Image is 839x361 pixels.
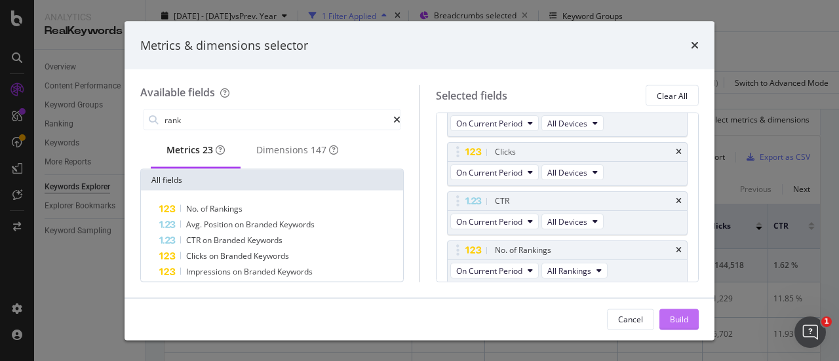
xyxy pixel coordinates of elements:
span: Avg. [186,219,204,230]
span: Branded [244,266,277,277]
span: Keywords [279,219,315,230]
div: ClickstimesOn Current PeriodAll Devices [447,142,688,186]
div: Build [670,313,688,324]
button: On Current Period [450,115,539,131]
span: on [235,219,246,230]
button: On Current Period [450,263,539,278]
div: Available fields [140,85,215,100]
div: Selected fields [436,88,507,103]
div: No. of RankingstimesOn Current PeriodAll Rankings [447,240,688,284]
div: brand label [311,143,326,157]
div: Metrics [166,143,225,157]
div: times [676,148,682,156]
span: Keywords [277,266,313,277]
div: Metrics & dimensions selector [140,37,308,54]
div: Clear All [657,90,688,101]
div: CTRtimesOn Current PeriodAll Devices [447,191,688,235]
span: On Current Period [456,117,522,128]
button: All Devices [541,164,604,180]
span: On Current Period [456,216,522,227]
input: Search by field name [163,110,393,130]
div: times [691,37,699,54]
span: No. [186,203,201,214]
span: 23 [203,143,213,156]
span: 1 [821,316,832,327]
span: Branded [246,219,279,230]
button: All Devices [541,214,604,229]
div: No. of Rankings [495,244,551,257]
span: on [209,250,220,261]
span: All Devices [547,216,587,227]
button: On Current Period [450,214,539,229]
div: Dimensions [256,143,338,157]
span: Branded [220,250,254,261]
span: on [203,235,214,246]
div: Cancel [618,313,643,324]
div: CTR [495,195,509,208]
div: ImpressionstimesOn Current PeriodAll Devices [447,93,688,137]
button: Cancel [607,309,654,330]
button: All Devices [541,115,604,131]
span: CTR [186,235,203,246]
span: All Devices [547,166,587,178]
div: Clicks [495,145,516,159]
span: 147 [311,143,326,156]
div: All fields [141,170,403,191]
span: Position [204,219,235,230]
span: All Devices [547,117,587,128]
span: Impressions [186,266,233,277]
span: on [233,266,244,277]
span: All Rankings [547,265,591,276]
span: Keywords [254,250,289,261]
span: On Current Period [456,265,522,276]
iframe: Intercom live chat [794,316,826,348]
div: brand label [203,143,213,157]
span: of [201,203,210,214]
button: Clear All [646,85,699,106]
button: Build [659,309,699,330]
button: All Rankings [541,263,608,278]
span: Keywords [247,235,283,246]
button: On Current Period [450,164,539,180]
span: On Current Period [456,166,522,178]
div: modal [125,21,714,340]
span: Clicks [186,250,209,261]
div: times [676,197,682,205]
span: Branded [214,235,247,246]
div: times [676,246,682,254]
span: Rankings [210,203,243,214]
